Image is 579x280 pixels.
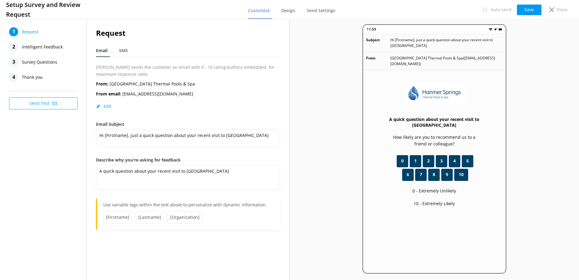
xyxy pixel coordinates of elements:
[366,55,390,67] p: From
[401,158,404,164] span: 0
[22,58,57,67] span: Survey Questions
[96,81,108,87] b: From:
[420,171,422,178] span: 7
[453,158,456,164] span: 4
[96,121,280,128] label: Email Subject
[119,48,128,54] span: SMS
[9,27,18,36] div: 1
[390,37,503,48] p: Hi [Firstname], just a quick question about your recent visit to [GEOGRAPHIC_DATA]
[404,82,465,104] img: 92-1630535668.jpg
[414,158,417,164] span: 1
[248,8,270,14] span: Customize
[96,157,280,163] label: Describe why you're asking for feedback
[96,91,193,97] p: [EMAIL_ADDRESS][DOMAIN_NAME]
[427,158,430,164] span: 2
[366,37,390,48] p: Subject
[281,8,295,14] span: Design
[414,200,455,207] p: 10 - Extremely Likely
[9,42,18,52] div: 2
[489,28,492,31] img: wifi.png
[459,171,464,178] span: 10
[96,81,195,87] p: [GEOGRAPHIC_DATA] Thermal Pools & Spa
[491,6,511,13] p: Auto-send
[96,27,280,39] h2: Request
[387,134,481,148] p: How likely are you to recommend us to a friend or colleague?
[96,91,121,97] b: From email:
[517,5,541,15] button: Save
[22,42,63,52] span: Intelligent Feedback
[440,158,443,164] span: 3
[96,64,280,78] p: [PERSON_NAME] sends the customer an email with 0 - 10 rating buttons embedded, for maximum respon...
[387,116,481,128] h3: A quick question about your recent visit to [GEOGRAPHIC_DATA]
[96,165,280,189] textarea: A quick question about your recent visit to [GEOGRAPHIC_DATA]
[136,211,164,223] span: [Lastname]
[22,27,38,36] span: Request
[96,129,280,148] textarea: Hi [Firstname], just a quick question about your recent visit to [GEOGRAPHIC_DATA]
[412,188,456,194] p: 0 - Extremely Unlikely
[96,103,111,109] button: Edit
[167,211,202,223] span: [Organization]
[103,211,132,223] span: [Firstname]
[557,6,567,13] p: Close
[433,171,435,178] span: 8
[446,171,448,178] span: 9
[307,8,335,14] span: Send Settings
[9,73,18,82] div: 4
[96,48,108,54] span: Email
[498,28,502,31] img: battery.png
[103,202,274,211] p: Use variable tags within the text above to personalize with dynamic information.
[9,97,78,109] button: Send Test
[22,73,43,82] span: Thank you
[466,158,469,164] span: 5
[9,58,18,67] div: 3
[407,171,409,178] span: 6
[390,55,503,67] p: [GEOGRAPHIC_DATA] Thermal Pools & Spa ( [EMAIL_ADDRESS][DOMAIN_NAME] )
[494,28,497,31] img: near-me.png
[367,26,376,32] p: 11:59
